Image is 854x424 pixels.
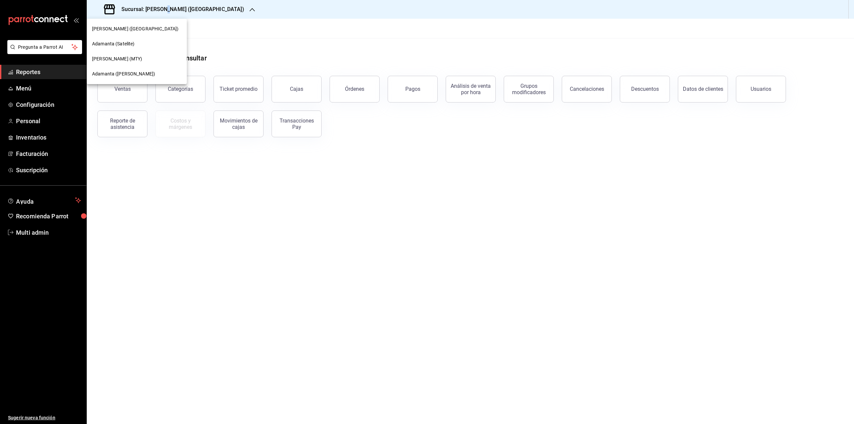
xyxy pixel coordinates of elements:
[92,40,135,47] span: Adamanta (Satelite)
[87,36,187,51] div: Adamanta (Satelite)
[92,70,155,77] span: Adamanta ([PERSON_NAME])
[87,21,187,36] div: [PERSON_NAME] ([GEOGRAPHIC_DATA])
[87,66,187,81] div: Adamanta ([PERSON_NAME])
[92,25,178,32] span: [PERSON_NAME] ([GEOGRAPHIC_DATA])
[92,55,142,62] span: [PERSON_NAME] (MTY)
[87,51,187,66] div: [PERSON_NAME] (MTY)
